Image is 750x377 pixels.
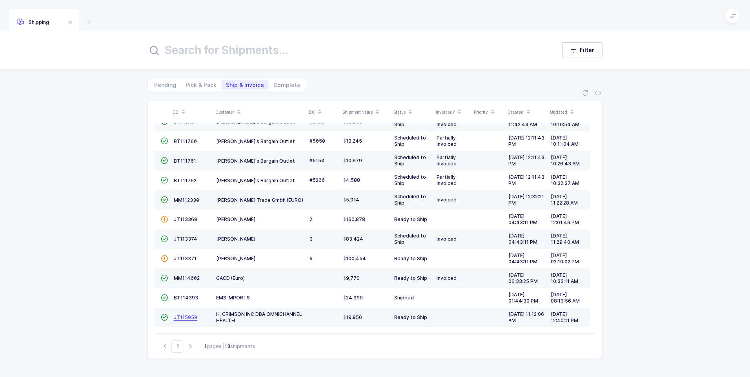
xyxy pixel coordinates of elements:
[550,105,588,119] div: Updated
[343,275,360,281] span: 9,770
[394,275,427,281] span: Ready to Ship
[309,105,338,119] div: DC
[215,105,304,119] div: Customer
[161,177,168,183] span: 
[309,177,325,183] span: #5200
[309,256,313,261] span: 9
[394,154,426,167] span: Scheduled to Ship
[343,177,360,183] span: 4,588
[437,135,468,147] div: Partially Invoiced
[174,295,198,301] span: BT114393
[216,119,295,125] span: [PERSON_NAME]'s Bargain Outlet
[161,216,168,222] span: 
[161,256,168,261] span: 
[474,105,503,119] div: Priority
[216,178,295,183] span: [PERSON_NAME]'s Bargain Outlet
[394,216,427,222] span: Ready to Ship
[437,197,468,203] div: Invoiced
[343,197,359,203] span: 5,014
[204,343,207,349] b: 1
[551,311,578,323] span: [DATE] 12:40:11 PM
[309,119,324,125] span: #5100
[508,105,545,119] div: Created
[436,105,469,119] div: Invoiced?
[186,82,217,88] span: Pick & Pack
[437,174,468,187] div: Partially Invoiced
[161,314,168,320] span: 
[216,275,245,281] span: GACD (Euro)
[551,154,580,167] span: [DATE] 10:26:43 AM
[551,292,580,304] span: [DATE] 08:13:56 AM
[216,197,303,203] span: [PERSON_NAME] Trade Gmbh (EURO)
[174,158,196,164] span: BT111761
[154,82,176,88] span: Pending
[437,236,468,242] div: Invoiced
[216,311,302,323] span: H. CRIMSON INC DBA OMNICHANNEL HEALTH
[216,216,255,222] span: [PERSON_NAME]
[394,233,426,245] span: Scheduled to Ship
[343,295,363,301] span: 24,990
[309,216,312,222] span: 2
[508,292,538,304] span: [DATE] 01:44:30 PM
[174,138,197,144] span: BT111760
[343,216,365,223] span: 160,878
[161,295,168,301] span: 
[174,236,197,242] span: JT113374
[562,42,603,58] button: Filter
[343,314,362,321] span: 19,950
[161,275,168,281] span: 
[394,314,427,320] span: Ready to Ship
[508,135,544,147] span: [DATE] 12:11:43 PM
[343,158,362,164] span: 10,679
[174,216,197,222] span: JT113369
[394,295,414,301] span: Shipped
[174,275,200,281] span: MM114002
[508,252,537,265] span: [DATE] 04:43:11 PM
[394,174,426,186] span: Scheduled to Ship
[508,154,544,167] span: [DATE] 12:11:43 PM
[508,194,544,206] span: [DATE] 12:32:21 PM
[204,343,255,350] div: pages | shipments
[437,275,468,281] div: Invoiced
[394,135,426,147] span: Scheduled to Ship
[174,119,197,125] span: BT111757
[508,233,537,245] span: [DATE] 04:43:11 PM
[174,256,197,261] span: JT113371
[216,138,295,144] span: [PERSON_NAME]'s Bargain Outlet
[551,252,579,265] span: [DATE] 02:10:02 PM
[216,158,295,164] span: [PERSON_NAME]'s Bargain Outlet
[216,256,255,261] span: [PERSON_NAME]
[508,272,538,284] span: [DATE] 06:33:25 PM
[393,105,431,119] div: Status
[161,197,168,203] span: 
[147,41,546,60] input: Search for Shipments...
[174,178,197,183] span: BT111762
[161,138,168,144] span: 
[343,256,366,262] span: 100,454
[17,19,49,25] span: Shipping
[343,138,362,144] span: 13,245
[161,158,168,163] span: 
[171,340,184,353] span: Go to
[273,82,300,88] span: Complete
[508,213,537,225] span: [DATE] 04:43:11 PM
[551,272,578,284] span: [DATE] 10:33:11 AM
[226,82,264,88] span: Ship & Invoice
[437,154,468,167] div: Partially Invoiced
[508,311,544,323] span: [DATE] 11:12:06 AM
[551,213,579,225] span: [DATE] 12:01:49 PM
[225,343,230,349] b: 13
[394,256,427,261] span: Ready to Ship
[309,158,324,163] span: #5150
[551,135,579,147] span: [DATE] 10:11:04 AM
[508,174,544,186] span: [DATE] 12:11:43 PM
[216,295,250,301] span: EMS IMPORTS
[309,138,325,144] span: #5050
[343,236,363,242] span: 83,424
[551,194,578,206] span: [DATE] 11:22:28 AM
[216,236,255,242] span: [PERSON_NAME]
[580,46,594,54] span: Filter
[394,194,426,206] span: Scheduled to Ship
[551,174,579,186] span: [DATE] 10:32:37 AM
[174,197,199,203] span: MM112330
